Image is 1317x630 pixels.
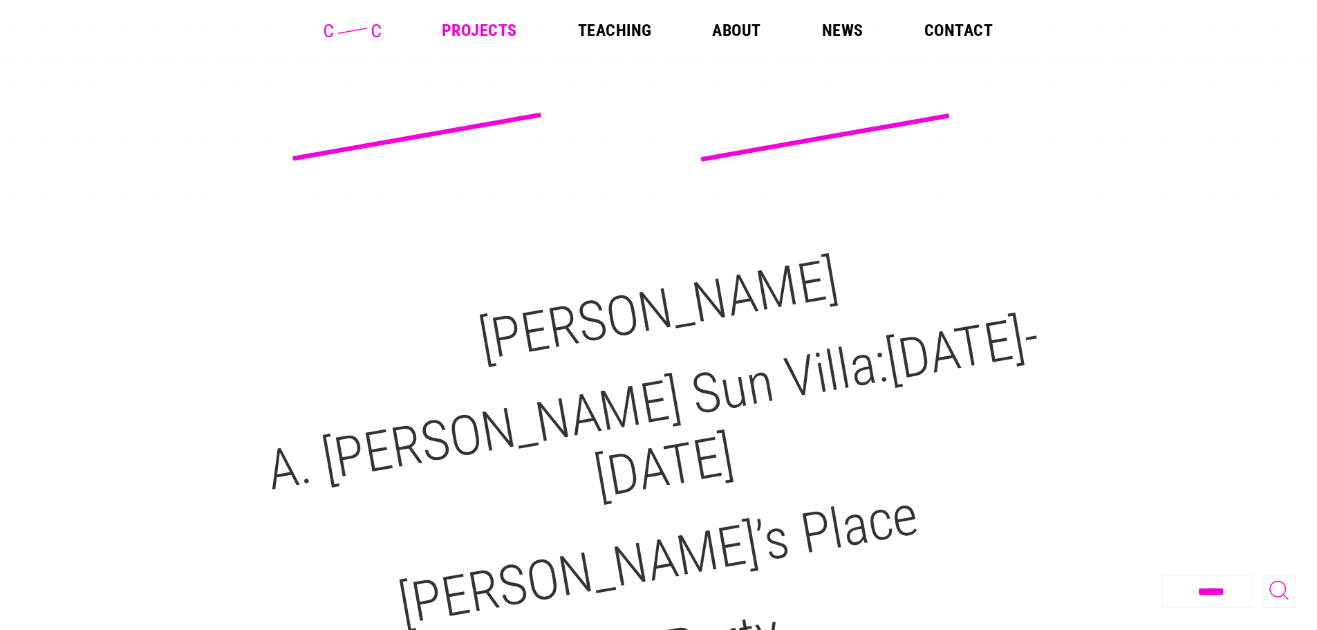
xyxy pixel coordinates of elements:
a: [PERSON_NAME] [474,246,843,373]
a: News [822,22,863,39]
nav: Main Menu [442,22,993,39]
a: Contact [924,22,993,39]
a: A. [PERSON_NAME] Sun Villa:[DATE]-[DATE] [262,303,1044,511]
button: Toggle Search [1263,575,1295,608]
a: Teaching [578,22,652,39]
a: About [712,22,760,39]
a: Projects [442,22,517,39]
